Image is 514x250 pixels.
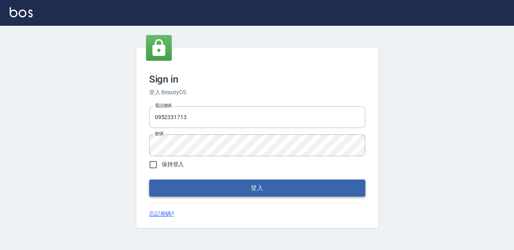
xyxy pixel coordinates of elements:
[162,160,184,169] span: 保持登入
[149,88,365,97] h6: 登入 BeautyOS
[10,7,33,17] img: Logo
[149,210,175,218] a: 忘記密碼?
[155,131,163,137] label: 密碼
[149,74,365,85] h3: Sign in
[155,103,172,109] label: 電話號碼
[149,180,365,196] button: 登入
